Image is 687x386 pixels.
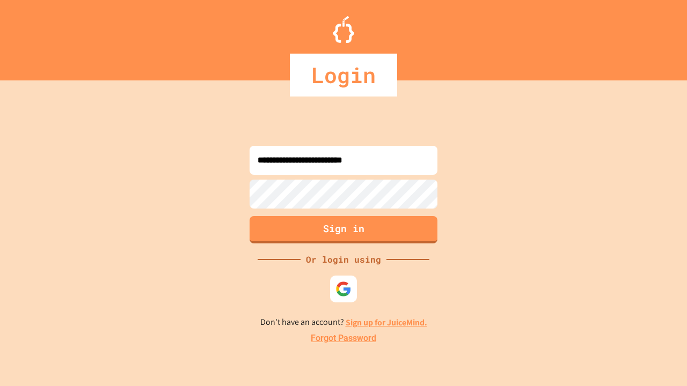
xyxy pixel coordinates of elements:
img: google-icon.svg [335,281,352,297]
div: Or login using [301,253,386,266]
button: Sign in [250,216,437,243]
div: Login [290,54,397,96]
p: Don't have an account? [260,316,427,329]
a: Forgot Password [311,332,376,345]
img: Logo.svg [333,16,354,43]
a: Sign up for JuiceMind. [346,317,427,328]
